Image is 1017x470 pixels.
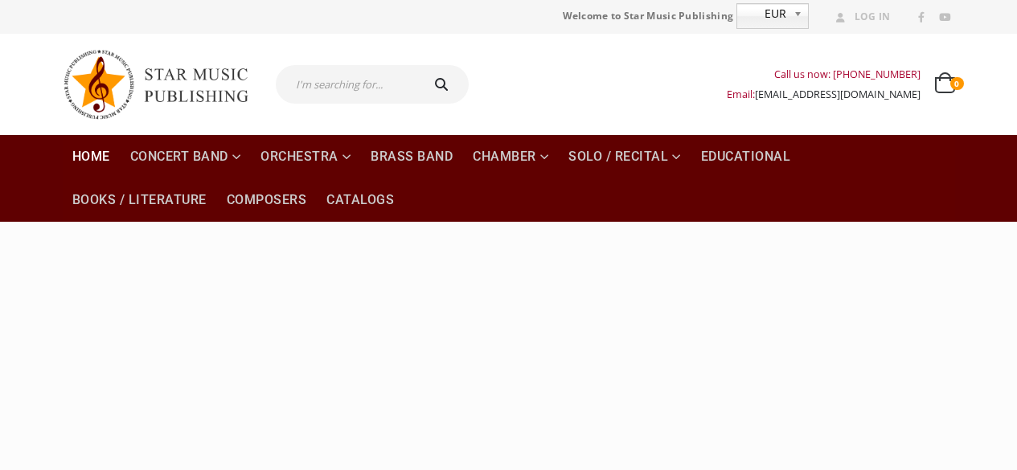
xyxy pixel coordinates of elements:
[755,88,921,101] a: [EMAIL_ADDRESS][DOMAIN_NAME]
[317,178,404,222] a: Catalogs
[691,135,801,178] a: Educational
[737,4,787,23] span: EUR
[217,178,317,222] a: Composers
[63,135,120,178] a: Home
[727,84,921,104] div: Email:
[934,7,955,28] a: Youtube
[727,64,921,84] div: Call us now: [PHONE_NUMBER]
[418,65,470,104] button: Search
[911,7,932,28] a: Facebook
[276,65,418,104] input: I'm searching for...
[559,135,691,178] a: Solo / Recital
[361,135,462,178] a: Brass Band
[563,4,734,28] span: Welcome to Star Music Publishing
[121,135,251,178] a: Concert Band
[251,135,360,178] a: Orchestra
[463,135,558,178] a: Chamber
[830,6,891,27] a: Log In
[950,77,963,90] span: 0
[63,178,216,222] a: Books / Literature
[63,42,264,127] img: Star Music Publishing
